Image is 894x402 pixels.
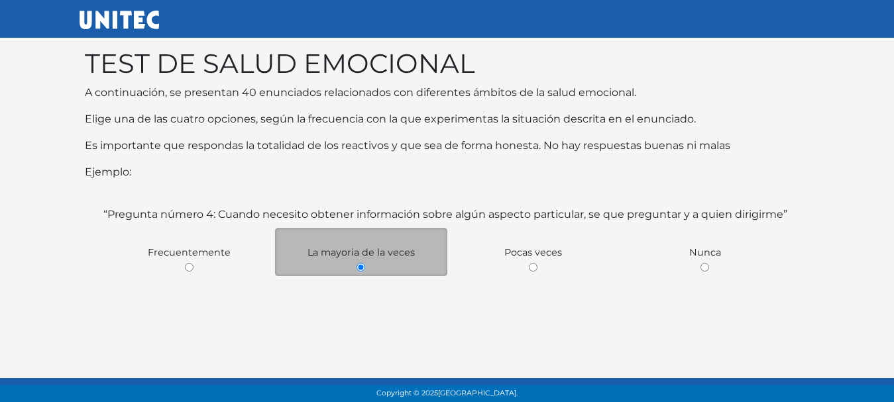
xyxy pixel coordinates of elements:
[307,246,415,258] span: La mayoria de la veces
[148,246,231,258] span: Frecuentemente
[689,246,721,258] span: Nunca
[438,389,518,397] span: [GEOGRAPHIC_DATA].
[85,48,810,79] h1: TEST DE SALUD EMOCIONAL
[85,111,810,127] p: Elige una de las cuatro opciones, según la frecuencia con la que experimentas la situación descri...
[85,164,810,180] p: Ejemplo:
[504,246,562,258] span: Pocas veces
[85,138,810,154] p: Es importante que respondas la totalidad de los reactivos y que sea de forma honesta. No hay resp...
[85,85,810,101] p: A continuación, se presentan 40 enunciados relacionados con diferentes ámbitos de la salud emocio...
[80,11,159,29] img: UNITEC
[103,207,787,223] label: “Pregunta número 4: Cuando necesito obtener información sobre algún aspecto particular, se que pr...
